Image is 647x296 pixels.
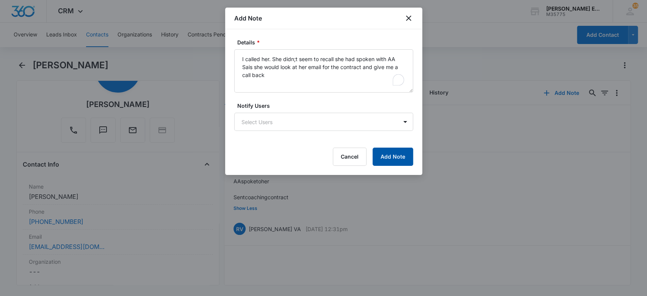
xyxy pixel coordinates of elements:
[237,102,416,110] label: Notify Users
[234,49,413,93] textarea: To enrich screen reader interactions, please activate Accessibility in Grammarly extension settings
[234,14,262,23] h1: Add Note
[237,38,416,46] label: Details
[333,148,367,166] button: Cancel
[404,14,413,23] button: close
[373,148,413,166] button: Add Note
